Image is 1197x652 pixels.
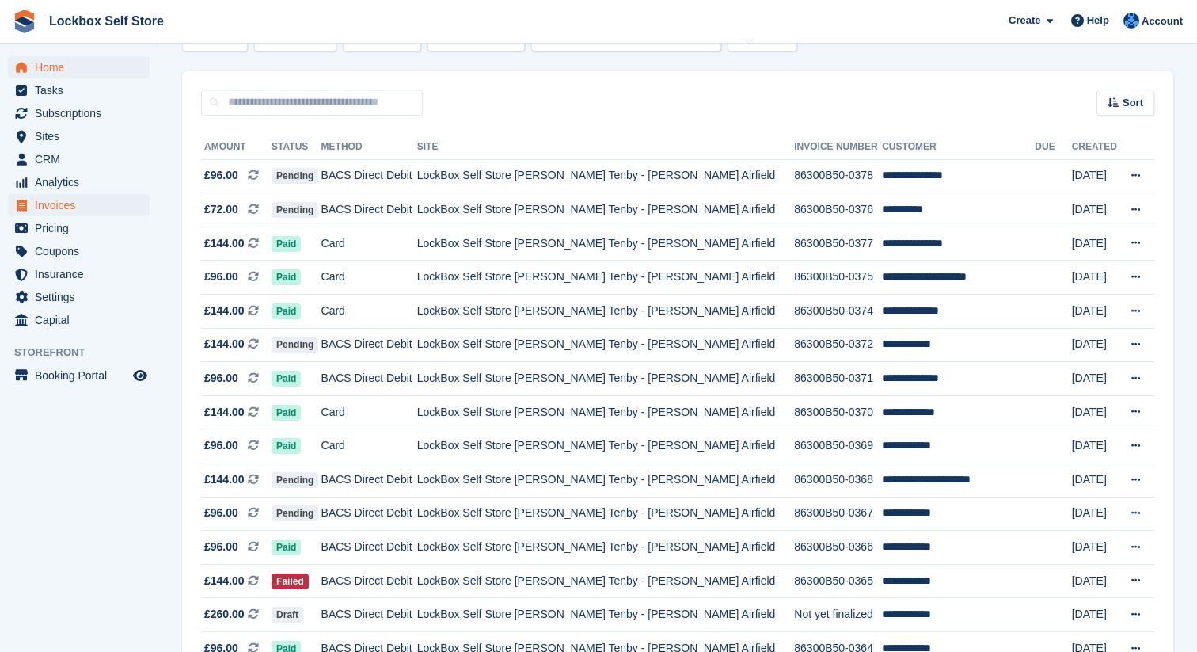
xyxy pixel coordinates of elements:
[1072,598,1119,632] td: [DATE]
[321,497,417,531] td: BACS Direct Debit
[1123,13,1139,29] img: Naomi Davies
[417,564,795,598] td: LockBox Self Store [PERSON_NAME] Tenby - [PERSON_NAME] Airfield
[204,404,245,421] span: £144.00
[417,193,795,227] td: LockBox Self Store [PERSON_NAME] Tenby - [PERSON_NAME] Airfield
[8,102,150,124] a: menu
[8,148,150,170] a: menu
[794,429,882,463] td: 86300B50-0369
[1072,261,1119,295] td: [DATE]
[417,328,795,362] td: LockBox Self Store [PERSON_NAME] Tenby - [PERSON_NAME] Airfield
[35,56,130,78] span: Home
[272,337,318,353] span: Pending
[794,295,882,329] td: 86300B50-0374
[204,370,238,387] span: £96.00
[35,125,130,147] span: Sites
[321,598,417,632] td: BACS Direct Debit
[8,194,150,216] a: menu
[1072,497,1119,531] td: [DATE]
[417,497,795,531] td: LockBox Self Store [PERSON_NAME] Tenby - [PERSON_NAME] Airfield
[204,437,238,454] span: £96.00
[794,531,882,565] td: 86300B50-0366
[1009,13,1040,29] span: Create
[35,171,130,193] span: Analytics
[204,471,245,488] span: £144.00
[204,606,245,623] span: £260.00
[321,193,417,227] td: BACS Direct Debit
[272,303,301,319] span: Paid
[417,261,795,295] td: LockBox Self Store [PERSON_NAME] Tenby - [PERSON_NAME] Airfield
[35,364,130,387] span: Booking Portal
[272,202,318,218] span: Pending
[204,336,245,353] span: £144.00
[1072,429,1119,463] td: [DATE]
[43,8,170,34] a: Lockbox Self Store
[272,505,318,521] span: Pending
[794,463,882,498] td: 86300B50-0368
[1072,159,1119,193] td: [DATE]
[204,303,245,319] span: £144.00
[272,371,301,387] span: Paid
[417,159,795,193] td: LockBox Self Store [PERSON_NAME] Tenby - [PERSON_NAME] Airfield
[417,362,795,396] td: LockBox Self Store [PERSON_NAME] Tenby - [PERSON_NAME] Airfield
[35,217,130,239] span: Pricing
[794,328,882,362] td: 86300B50-0372
[321,531,417,565] td: BACS Direct Debit
[417,463,795,498] td: LockBox Self Store [PERSON_NAME] Tenby - [PERSON_NAME] Airfield
[204,573,245,589] span: £144.00
[321,429,417,463] td: Card
[204,269,238,285] span: £96.00
[1072,463,1119,498] td: [DATE]
[35,240,130,262] span: Coupons
[417,531,795,565] td: LockBox Self Store [PERSON_NAME] Tenby - [PERSON_NAME] Airfield
[1072,362,1119,396] td: [DATE]
[1035,135,1071,160] th: Due
[204,539,238,555] span: £96.00
[272,472,318,488] span: Pending
[321,261,417,295] td: Card
[794,362,882,396] td: 86300B50-0371
[272,607,303,623] span: Draft
[417,395,795,429] td: LockBox Self Store [PERSON_NAME] Tenby - [PERSON_NAME] Airfield
[204,505,238,521] span: £96.00
[794,564,882,598] td: 86300B50-0365
[272,405,301,421] span: Paid
[321,395,417,429] td: Card
[8,240,150,262] a: menu
[417,295,795,329] td: LockBox Self Store [PERSON_NAME] Tenby - [PERSON_NAME] Airfield
[794,135,882,160] th: Invoice Number
[8,171,150,193] a: menu
[35,309,130,331] span: Capital
[8,79,150,101] a: menu
[794,227,882,261] td: 86300B50-0377
[14,345,158,360] span: Storefront
[794,193,882,227] td: 86300B50-0376
[35,102,130,124] span: Subscriptions
[201,135,272,160] th: Amount
[8,286,150,308] a: menu
[272,168,318,184] span: Pending
[321,362,417,396] td: BACS Direct Debit
[1072,328,1119,362] td: [DATE]
[272,574,309,589] span: Failed
[8,263,150,285] a: menu
[8,56,150,78] a: menu
[1072,564,1119,598] td: [DATE]
[1072,295,1119,329] td: [DATE]
[35,286,130,308] span: Settings
[1072,227,1119,261] td: [DATE]
[321,564,417,598] td: BACS Direct Debit
[1123,95,1143,111] span: Sort
[417,227,795,261] td: LockBox Self Store [PERSON_NAME] Tenby - [PERSON_NAME] Airfield
[272,438,301,454] span: Paid
[794,395,882,429] td: 86300B50-0370
[882,135,1035,160] th: Customer
[321,227,417,261] td: Card
[794,497,882,531] td: 86300B50-0367
[1072,395,1119,429] td: [DATE]
[1087,13,1109,29] span: Help
[321,328,417,362] td: BACS Direct Debit
[417,598,795,632] td: LockBox Self Store [PERSON_NAME] Tenby - [PERSON_NAME] Airfield
[8,125,150,147] a: menu
[417,135,795,160] th: Site
[131,366,150,385] a: Preview store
